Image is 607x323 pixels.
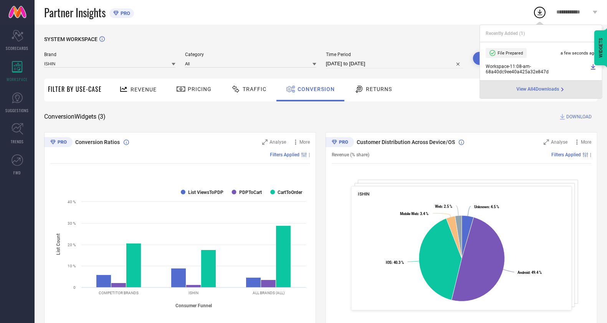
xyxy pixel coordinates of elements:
[326,137,354,149] div: Premium
[473,52,514,65] button: Search
[44,5,106,20] span: Partner Insights
[185,52,316,57] span: Category
[386,260,392,265] tspan: IOS
[48,84,102,94] span: Filter By Use-Case
[44,137,73,149] div: Premium
[188,86,212,92] span: Pricing
[119,10,130,16] span: PRO
[131,86,157,93] span: Revenue
[498,51,523,56] span: File Prepared
[6,108,29,113] span: SUGGESTIONS
[189,291,199,295] text: ISHIN
[326,59,463,68] input: Select time period
[518,270,542,275] text: : 49.4 %
[188,190,223,195] text: List ViewsToPDP
[270,152,299,157] span: Filters Applied
[68,221,76,225] text: 30 %
[11,139,24,144] span: TRENDS
[73,285,76,290] text: 0
[400,212,428,216] text: : 3.4 %
[590,152,591,157] span: |
[299,139,310,145] span: More
[366,86,392,92] span: Returns
[278,190,303,195] text: CartToOrder
[270,139,286,145] span: Analyse
[400,212,418,216] tspan: Mobile Web
[326,52,463,57] span: Time Period
[68,200,76,204] text: 40 %
[486,64,588,75] span: Workspace - 11:08-am - 68a40dc9ee40a425a32e847d
[386,260,404,265] text: : 40.3 %
[56,234,61,255] tspan: List Count
[7,76,28,82] span: WORKSPACE
[517,86,566,93] div: Open download page
[518,270,529,275] tspan: Android
[44,113,106,121] span: Conversion Widgets ( 3 )
[68,264,76,268] text: 10 %
[6,45,29,51] span: SCORECARDS
[517,86,559,93] span: View All 4 Downloads
[566,113,592,121] span: DOWNLOAD
[99,291,139,295] text: COMPETITOR BRANDS
[435,204,452,209] text: : 2.5 %
[517,86,566,93] a: View All4Downloads
[486,31,525,36] span: Recently Added ( 1 )
[309,152,310,157] span: |
[332,152,369,157] span: Revenue (% share)
[14,170,21,176] span: FWD
[262,139,268,145] svg: Zoom
[358,191,370,197] span: ISHIN
[239,190,262,195] text: PDPToCart
[435,204,442,209] tspan: Web
[44,36,98,42] span: SYSTEM WORKSPACE
[551,152,581,157] span: Filters Applied
[474,205,489,209] tspan: Unknown
[253,291,284,295] text: ALL BRANDS (ALL)
[298,86,335,92] span: Conversion
[561,51,596,56] span: a few seconds ago
[474,205,499,209] text: : 4.5 %
[533,5,547,19] div: Open download list
[68,243,76,247] text: 20 %
[175,303,212,308] tspan: Consumer Funnel
[581,139,591,145] span: More
[243,86,266,92] span: Traffic
[544,139,549,145] svg: Zoom
[590,64,596,75] a: Download
[75,139,120,145] span: Conversion Ratios
[551,139,567,145] span: Analyse
[44,52,175,57] span: Brand
[357,139,455,145] span: Customer Distribution Across Device/OS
